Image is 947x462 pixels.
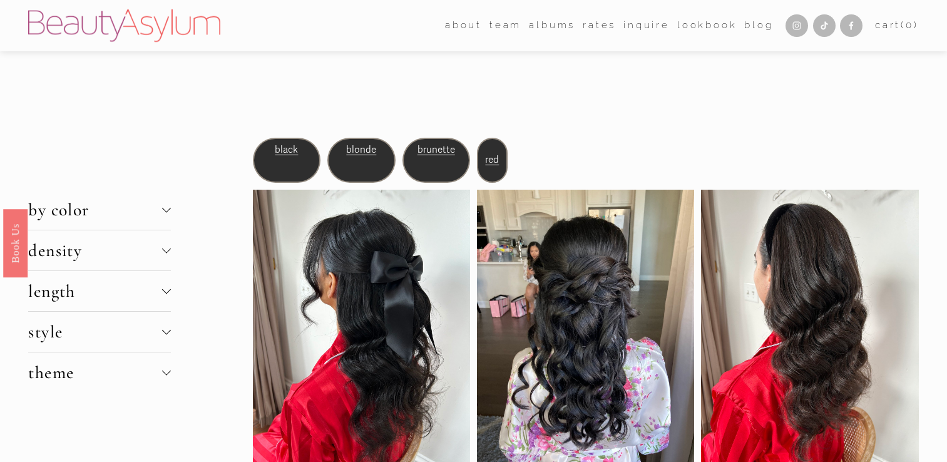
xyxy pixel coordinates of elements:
a: brunette [417,144,455,155]
a: blonde [346,144,376,155]
span: length [28,280,162,302]
button: by color [28,190,171,230]
a: folder dropdown [445,16,482,35]
a: Facebook [840,14,863,37]
span: density [28,240,162,261]
button: length [28,271,171,311]
button: theme [28,352,171,393]
span: theme [28,362,162,383]
a: Inquire [623,16,670,35]
span: style [28,321,162,342]
button: density [28,230,171,270]
a: Blog [744,16,773,35]
span: 0 [906,19,914,31]
a: red [485,154,499,165]
a: Cart(0) [875,17,919,34]
span: ( ) [901,19,918,31]
a: black [275,144,298,155]
a: Book Us [3,209,28,277]
button: style [28,312,171,352]
span: by color [28,199,162,220]
a: Rates [583,16,616,35]
a: TikTok [813,14,836,37]
a: albums [529,16,575,35]
a: Instagram [786,14,808,37]
span: team [489,17,521,34]
span: about [445,17,482,34]
img: Beauty Asylum | Bridal Hair &amp; Makeup Charlotte &amp; Atlanta [28,9,220,42]
a: Lookbook [677,16,737,35]
a: folder dropdown [489,16,521,35]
